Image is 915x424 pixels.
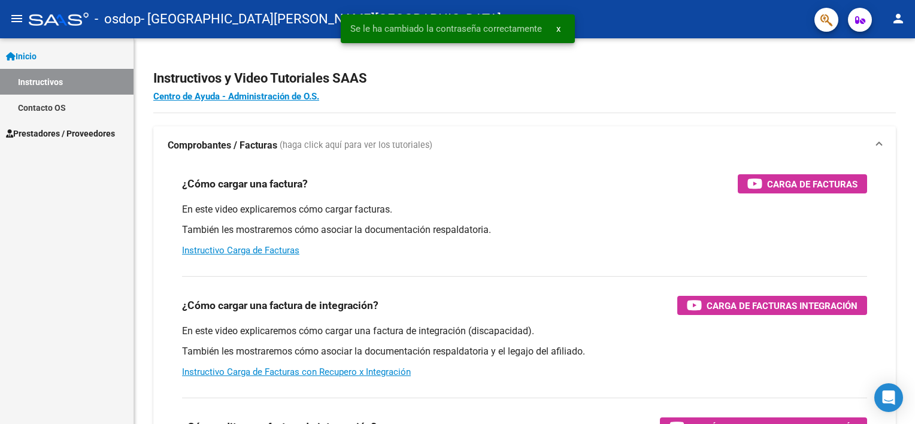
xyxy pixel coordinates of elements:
[141,6,501,32] span: - [GEOGRAPHIC_DATA][PERSON_NAME][GEOGRAPHIC_DATA]
[182,245,299,256] a: Instructivo Carga de Facturas
[153,91,319,102] a: Centro de Ayuda - Administración de O.S.
[6,50,37,63] span: Inicio
[891,11,905,26] mat-icon: person
[556,23,560,34] span: x
[182,297,378,314] h3: ¿Cómo cargar una factura de integración?
[280,139,432,152] span: (haga click aquí para ver los tutoriales)
[182,367,411,377] a: Instructivo Carga de Facturas con Recupero x Integración
[677,296,867,315] button: Carga de Facturas Integración
[182,223,867,237] p: También les mostraremos cómo asociar la documentación respaldatoria.
[168,139,277,152] strong: Comprobantes / Facturas
[738,174,867,193] button: Carga de Facturas
[182,345,867,358] p: También les mostraremos cómo asociar la documentación respaldatoria y el legajo del afiliado.
[547,18,570,40] button: x
[182,175,308,192] h3: ¿Cómo cargar una factura?
[6,127,115,140] span: Prestadores / Proveedores
[182,203,867,216] p: En este video explicaremos cómo cargar facturas.
[153,67,896,90] h2: Instructivos y Video Tutoriales SAAS
[707,298,858,313] span: Carga de Facturas Integración
[874,383,903,412] div: Open Intercom Messenger
[767,177,858,192] span: Carga de Facturas
[95,6,141,32] span: - osdop
[350,23,542,35] span: Se le ha cambiado la contraseña correctamente
[153,126,896,165] mat-expansion-panel-header: Comprobantes / Facturas (haga click aquí para ver los tutoriales)
[182,325,867,338] p: En este video explicaremos cómo cargar una factura de integración (discapacidad).
[10,11,24,26] mat-icon: menu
